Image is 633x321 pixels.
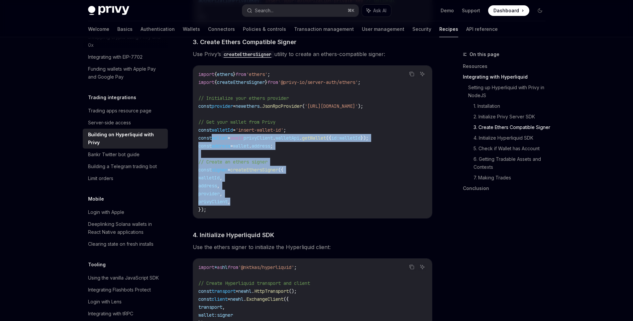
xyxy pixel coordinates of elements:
div: Bankr Twitter bot guide [88,151,140,159]
span: from [228,264,238,270]
a: Integrating with Hyperliquid [463,72,551,82]
span: import [198,71,214,77]
span: ; [294,264,297,270]
button: Search...⌘K [242,5,359,17]
span: = [233,127,236,133]
span: '@nktkas/hyperliquid' [238,264,294,270]
img: dark logo [88,6,129,15]
a: API reference [466,21,498,37]
span: walletId [339,135,361,141]
span: { [214,79,217,85]
span: 3. Create Ethers Compatible Signer [193,37,296,46]
span: , [217,183,220,189]
a: 1. Installation [474,101,551,111]
div: Server-side access [88,119,131,127]
a: Support [462,7,480,14]
div: Limit orders [88,174,113,182]
span: ( [302,103,305,109]
span: , [222,304,225,310]
a: Trading apps resource page [83,105,168,117]
a: Integrating Flashbots Protect [83,284,168,296]
span: import [198,79,214,85]
div: Funding wallets with Apple Pay and Google Pay [88,65,164,81]
span: = [236,288,238,294]
a: Building on Hyperliquid with Privy [83,129,168,149]
a: Resources [463,61,551,72]
span: address [252,143,270,149]
a: Setting up Hyperliquid with Privy in NodeJS [468,82,551,101]
button: Ask AI [418,263,427,271]
span: ({ [278,167,283,173]
a: 3. Create Ethers Compatible Signer [474,122,551,133]
span: ethers [217,71,233,77]
div: Deeplinking Solana wallets in React Native applications [88,220,164,236]
button: Ask AI [418,70,427,78]
span: address [198,183,217,189]
a: User management [362,21,404,37]
span: // Get your wallet from Privy [198,119,275,125]
span: const [198,135,212,141]
span: // Initialize your ethers provider [198,95,289,101]
a: Policies & controls [243,21,286,37]
a: Bankr Twitter bot guide [83,149,168,160]
a: Connectors [208,21,235,37]
span: createEthersSigner [217,79,265,85]
span: address [212,143,230,149]
span: 4. Initialize Hyperliquid SDK [193,230,274,239]
span: id: [331,135,339,141]
span: const [198,296,212,302]
span: as [217,264,222,270]
div: Trading apps resource page [88,107,152,115]
span: On this page [470,50,499,58]
span: const [198,288,212,294]
span: signer [217,312,233,318]
div: Integrating with tRPC [88,310,133,318]
a: 6. Getting Tradable Assets and Contexts [474,154,551,172]
span: ; [267,71,270,77]
span: ); [358,103,363,109]
span: import [198,264,214,270]
span: transport [198,304,222,310]
button: Toggle dark mode [535,5,545,16]
a: Authentication [141,21,175,37]
a: Login with Lens [83,296,168,308]
span: Ask AI [373,7,386,14]
span: const [198,103,212,109]
a: Security [412,21,431,37]
span: client [212,296,228,302]
a: Funding wallets with Apple Pay and Google Pay [83,63,168,83]
span: . [252,288,254,294]
span: wallet: [198,312,217,318]
a: Clearing state on fresh installs [83,238,168,250]
a: Dashboard [488,5,529,16]
span: hl [222,264,228,270]
div: Using the vanilla JavaScript SDK [88,274,159,282]
span: , [220,175,222,181]
span: , [220,191,222,197]
a: Basics [117,21,133,37]
span: signer [212,167,228,173]
span: 'insert-wallet-id' [236,127,283,133]
h5: Trading integrations [88,94,136,101]
h5: Tooling [88,261,106,269]
div: Building on Hyperliquid with Privy [88,131,164,147]
a: Integrating with EIP-7702 [83,51,168,63]
span: } [265,79,267,85]
a: Conclusion [463,183,551,194]
span: { [214,71,217,77]
span: wallet [233,143,249,149]
span: hl [246,288,252,294]
span: ({ [326,135,331,141]
span: getWallet [302,135,326,141]
span: createEthersSigner [230,167,278,173]
span: ExchangeClient [246,296,283,302]
a: 2. Initialize Privy Server SDK [474,111,551,122]
span: walletId [212,127,233,133]
a: Deeplinking Solana wallets in React Native applications [83,218,168,238]
span: provider [212,103,233,109]
span: = [230,143,233,149]
span: new [230,296,238,302]
span: walletId [198,175,220,181]
a: Server-side access [83,117,168,129]
h5: Mobile [88,195,104,203]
